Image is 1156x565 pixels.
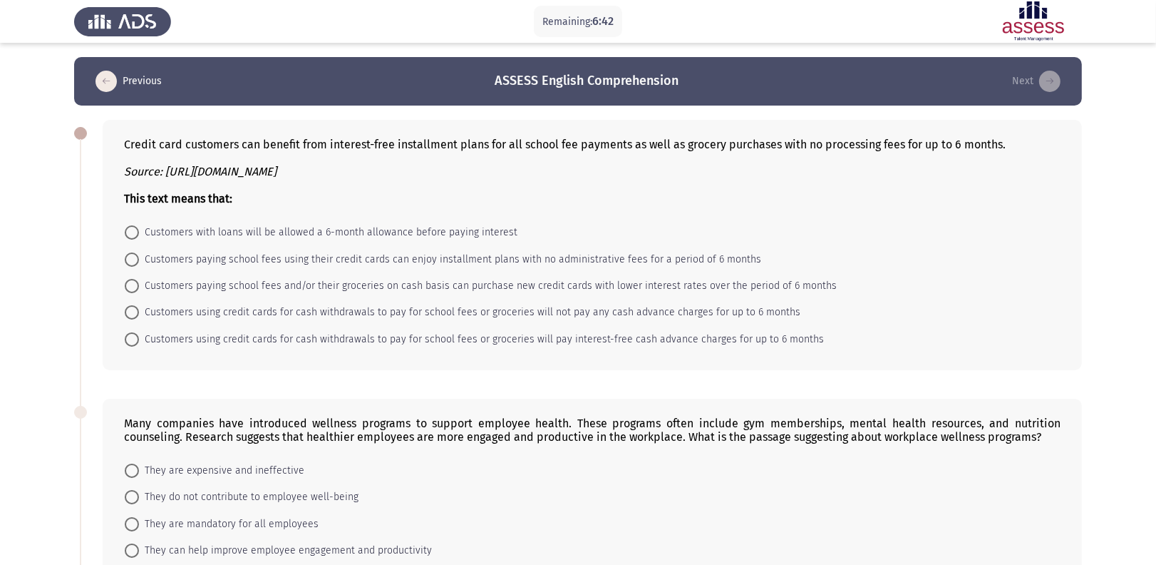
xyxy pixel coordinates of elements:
b: This text means that: [124,192,232,205]
span: They are mandatory for all employees [139,516,319,533]
button: load previous page [91,70,166,93]
span: 6:42 [592,14,614,28]
span: They can help improve employee engagement and productivity [139,542,432,559]
span: Customers using credit cards for cash withdrawals to pay for school fees or groceries will pay in... [139,331,824,348]
img: Assessment logo of ASSESS English Language Assessment (3 Module) (Ba - IB) [985,1,1082,41]
span: They do not contribute to employee well-being [139,489,358,506]
i: Source: [URL][DOMAIN_NAME] [124,165,277,178]
button: load next page [1008,70,1065,93]
p: Remaining: [542,13,614,31]
span: Customers paying school fees and/or their groceries on cash basis can purchase new credit cards w... [139,278,837,295]
div: Many companies have introduced wellness programs to support employee health. These programs often... [124,417,1060,444]
div: Credit card customers can benefit from interest-free installment plans for all school fee payment... [124,138,1060,205]
span: They are expensive and ineffective [139,462,304,479]
span: Customers paying school fees using their credit cards can enjoy installment plans with no adminis... [139,251,761,268]
h3: ASSESS English Comprehension [495,72,679,90]
span: Customers using credit cards for cash withdrawals to pay for school fees or groceries will not pa... [139,304,800,321]
span: Customers with loans will be allowed a 6-month allowance before paying interest [139,224,517,241]
img: Assess Talent Management logo [74,1,171,41]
